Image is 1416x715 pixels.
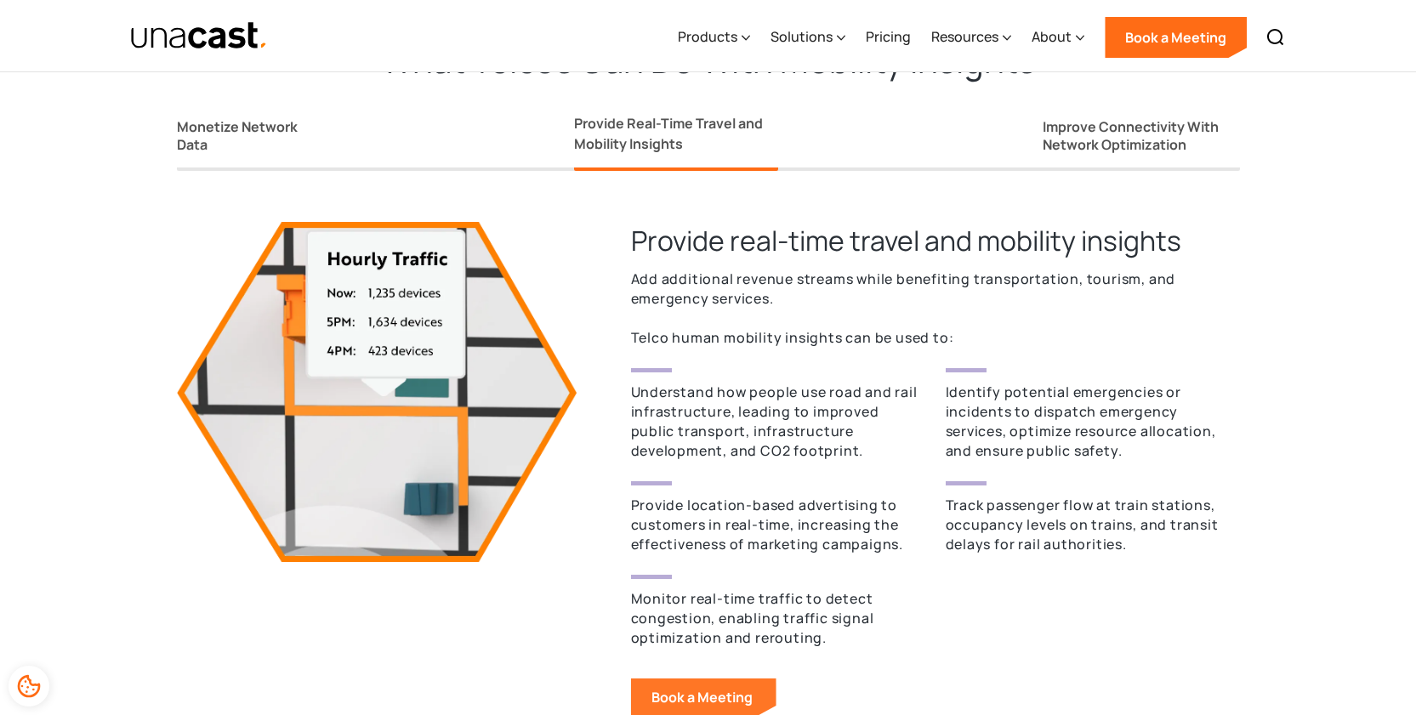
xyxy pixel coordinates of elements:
p: Identify potential emergencies or incidents to dispatch emergency services, optimize resource all... [946,383,1240,461]
div: Provide Real-Time Travel and Mobility Insights [574,113,778,154]
div: About [1032,3,1084,72]
p: Monitor real-time traffic to detect congestion, enabling traffic signal optimization and rerouting. [631,589,925,648]
h3: Provide real-time travel and mobility insights [631,222,1240,259]
div: Monetize Network Data [177,118,310,154]
p: Add additional revenue streams while benefiting transportation, tourism, and emergency services. ... [631,270,1230,348]
p: Provide location-based advertising to customers in real-time, increasing the effectiveness of mar... [631,496,925,554]
div: Solutions [771,3,845,72]
img: 3d visualization of city tile with hourly traffic [177,222,577,563]
p: Understand how people use road and rail infrastructure, leading to improved public transport, inf... [631,383,925,461]
div: Resources [931,3,1011,72]
a: Pricing [866,3,911,72]
a: home [130,21,269,51]
div: Improve Connectivity With Network Optimization [1043,118,1240,154]
img: Unacast text logo [130,21,269,51]
div: Solutions [771,26,833,47]
h2: What Telcos Can Do With Mobility Insights [381,38,1036,82]
div: Products [678,3,750,72]
div: Products [678,26,737,47]
div: Resources [931,26,998,47]
img: Search icon [1265,27,1286,48]
div: Cookie Preferences [9,666,49,706]
a: Book a Meeting [1105,17,1247,58]
p: Track passenger flow at train stations, occupancy levels on trains, and transit delays for rail a... [946,496,1240,554]
div: About [1032,26,1072,47]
